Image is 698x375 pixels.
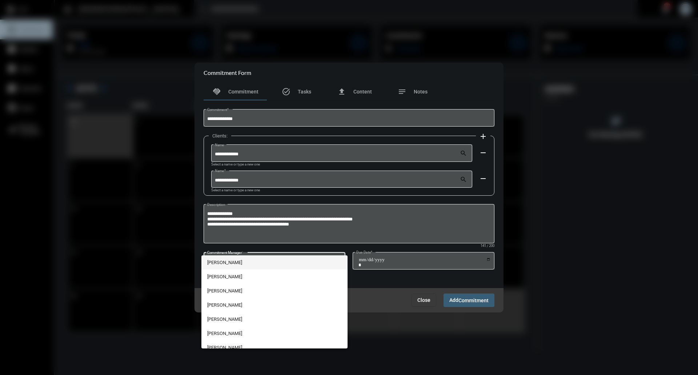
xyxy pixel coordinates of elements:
[207,270,342,284] span: [PERSON_NAME]
[207,340,342,355] span: [PERSON_NAME]
[207,312,342,326] span: [PERSON_NAME]
[207,255,342,270] span: [PERSON_NAME]
[207,326,342,340] span: [PERSON_NAME]
[207,284,342,298] span: [PERSON_NAME]
[207,298,342,312] span: [PERSON_NAME]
